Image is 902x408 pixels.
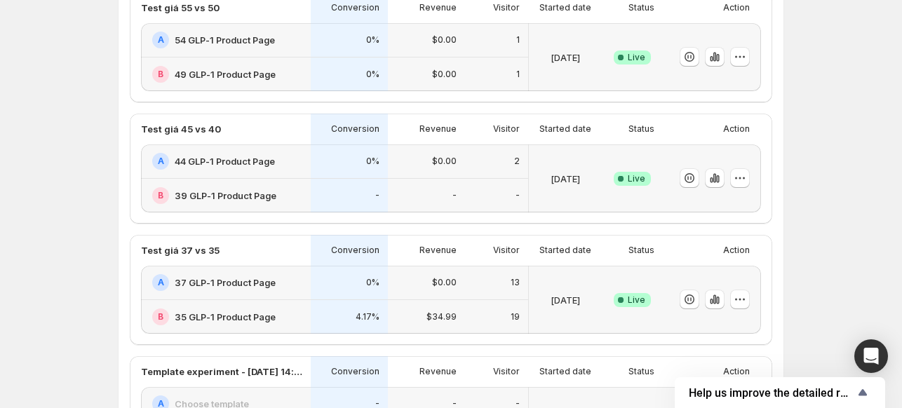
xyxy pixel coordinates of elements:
p: Template experiment - [DATE] 14:08:52 [141,365,302,379]
p: - [516,190,520,201]
p: Test giá 37 vs 35 [141,243,220,257]
p: Revenue [419,123,457,135]
p: $0.00 [432,34,457,46]
div: Open Intercom Messenger [854,339,888,373]
p: 0% [366,34,379,46]
p: 0% [366,277,379,288]
h2: 37 GLP-1 Product Page [175,276,276,290]
p: Action [723,2,750,13]
p: [DATE] [551,172,580,186]
p: 19 [511,311,520,322]
p: [DATE] [551,293,580,307]
p: Status [628,366,654,377]
p: Action [723,366,750,377]
p: Status [628,2,654,13]
p: Visitor [493,123,520,135]
p: Conversion [331,2,379,13]
h2: A [158,156,164,167]
p: Test giá 45 vs 40 [141,122,221,136]
p: Started date [539,2,591,13]
p: 1 [516,34,520,46]
p: $34.99 [426,311,457,322]
p: [DATE] [551,50,580,64]
p: 0% [366,156,379,167]
p: Started date [539,245,591,256]
h2: 35 GLP-1 Product Page [175,310,276,324]
h2: 49 GLP-1 Product Page [175,67,276,81]
p: 4.17% [356,311,379,322]
p: - [375,190,379,201]
p: Conversion [331,123,379,135]
p: Conversion [331,366,379,377]
p: Conversion [331,245,379,256]
p: 2 [514,156,520,167]
p: 13 [511,277,520,288]
button: Show survey - Help us improve the detailed report for A/B campaigns [689,384,871,401]
p: Visitor [493,2,520,13]
p: Revenue [419,366,457,377]
p: Started date [539,123,591,135]
span: Help us improve the detailed report for A/B campaigns [689,386,854,400]
p: Started date [539,366,591,377]
span: Live [628,52,645,63]
span: Live [628,294,645,306]
p: - [452,190,457,201]
h2: 44 GLP-1 Product Page [175,154,275,168]
p: Action [723,123,750,135]
h2: 54 GLP-1 Product Page [175,33,275,47]
p: $0.00 [432,69,457,80]
h2: B [158,69,163,80]
h2: 39 GLP-1 Product Page [175,189,276,203]
p: Status [628,245,654,256]
p: Revenue [419,2,457,13]
h2: A [158,34,164,46]
h2: B [158,190,163,201]
h2: A [158,277,164,288]
p: 0% [366,69,379,80]
h2: B [158,311,163,322]
p: Status [628,123,654,135]
p: 1 [516,69,520,80]
p: Revenue [419,245,457,256]
p: Test giá 55 vs 50 [141,1,220,15]
p: Action [723,245,750,256]
p: $0.00 [432,156,457,167]
p: Visitor [493,245,520,256]
p: Visitor [493,366,520,377]
p: $0.00 [432,277,457,288]
span: Live [628,173,645,184]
